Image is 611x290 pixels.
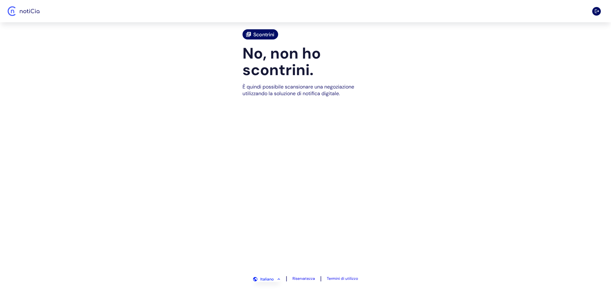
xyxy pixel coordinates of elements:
[592,7,601,16] button: Disconnetti
[320,274,322,283] font: |
[8,6,39,16] img: Logo di Noticia
[253,31,274,38] font: Scontrini
[327,276,358,281] a: Termini di utilizzo
[242,43,321,80] font: No, non ho scontrini.
[260,277,274,282] font: Italiano
[286,274,287,283] font: |
[242,29,278,39] a: Scontrini
[242,83,354,97] font: È quindi possibile scansionare una negoziazione utilizzando la soluzione di notifica digitale.
[292,276,315,281] a: Riservatezza
[253,276,281,282] button: Italiano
